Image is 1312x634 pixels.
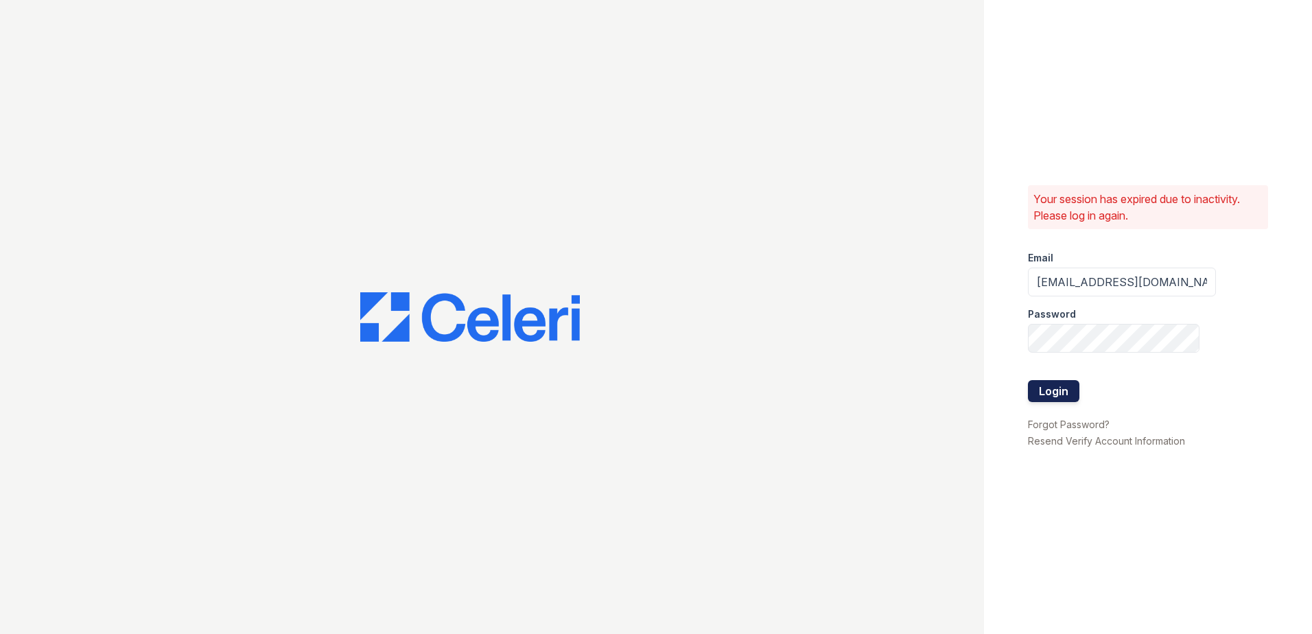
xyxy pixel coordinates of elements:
[1028,435,1185,447] a: Resend Verify Account Information
[1028,307,1076,321] label: Password
[1033,191,1263,224] p: Your session has expired due to inactivity. Please log in again.
[360,292,580,342] img: CE_Logo_Blue-a8612792a0a2168367f1c8372b55b34899dd931a85d93a1a3d3e32e68fde9ad4.png
[1028,251,1053,265] label: Email
[1028,419,1110,430] a: Forgot Password?
[1028,380,1079,402] button: Login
